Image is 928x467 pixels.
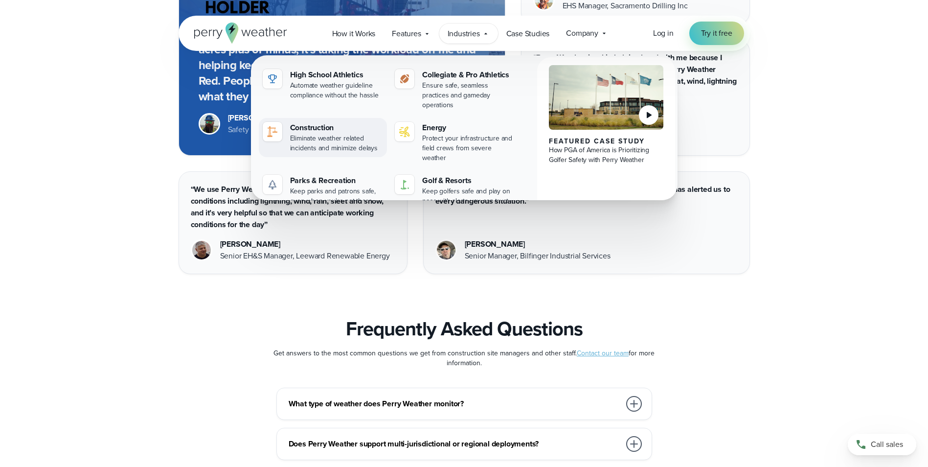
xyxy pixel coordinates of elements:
a: Construction Eliminate weather related incidents and minimize delays [259,118,387,157]
a: Parks & Recreation Keep parks and patrons safe, even when you're not there [259,171,387,210]
div: Keep parks and patrons safe, even when you're not there [290,187,384,206]
div: Collegiate & Pro Athletics [422,69,516,81]
a: High School Athletics Automate weather guideline compliance without the hassle [259,65,387,104]
img: PGA of America, Frisco Campus [549,65,664,130]
h3: Frequently Asked Questions [346,317,583,341]
img: noun-crane-7630938-1@2x.svg [267,126,278,138]
a: How it Works [324,23,384,44]
span: Try it free [701,27,732,39]
div: Keep golfers safe and play on pace with alerts you can trust [422,187,516,206]
span: Case Studies [506,28,550,40]
div: How PGA of America is Prioritizing Golfer Safety with Perry Weather [549,145,664,165]
div: Featured Case Study [549,138,664,145]
div: [PERSON_NAME] [228,112,348,124]
img: proathletics-icon@2x-1.svg [399,73,410,85]
h3: Does Perry Weather support multi-jurisdictional or regional deployments? [289,438,620,450]
a: Call sales [848,434,916,455]
p: “Perry Weather is a big helping hand with me because I don’t have to worry about the weather. Per... [533,52,738,99]
div: Senior EH&S Manager, Leeward Renewable Energy [220,250,390,262]
div: Energy [422,122,516,134]
img: highschool-icon.svg [267,73,278,85]
div: High School Athletics [290,69,384,81]
span: How it Works [332,28,376,40]
div: Eliminate weather related incidents and minimize delays [290,134,384,153]
span: Call sales [871,439,903,450]
div: Golf & Resorts [422,175,516,187]
a: Try it free [689,22,744,45]
span: Features [392,28,421,40]
div: Senior Manager, Bilfinger Industrial Services [465,250,611,262]
img: parks-icon-grey.svg [267,179,278,190]
a: Contact our team [577,348,629,358]
div: [PERSON_NAME] [465,238,611,250]
div: Ensure safe, seamless practices and gameday operations [422,81,516,110]
a: PGA of America, Frisco Campus Featured Case Study How PGA of America is Prioritizing Golfer Safet... [537,57,676,218]
p: Get answers to the most common questions we get from construction site managers and other staff. ... [269,349,660,368]
img: Juan Marquez Headshot [192,241,211,259]
div: [PERSON_NAME] [220,238,390,250]
img: Merco Chantres Headshot [200,115,219,133]
div: Protect your infrastructure and field crews from severe weather [422,134,516,163]
a: Case Studies [498,23,558,44]
a: Collegiate & Pro Athletics Ensure safe, seamless practices and gameday operations [391,65,520,114]
p: “Having a Perry Weather on a project of this size, 161 acres plus or minus, it’s taking the workl... [199,26,485,104]
span: Industries [448,28,480,40]
div: Construction [290,122,384,134]
div: Safety Director, Holder Construction [228,124,348,136]
div: Parks & Recreation [290,175,384,187]
a: Log in [653,27,674,39]
div: Automate weather guideline compliance without the hassle [290,81,384,100]
img: golf-iconV2.svg [399,179,410,190]
img: energy-icon@2x-1.svg [399,126,410,138]
h3: What type of weather does Perry Weather monitor? [289,398,620,410]
a: Golf & Resorts Keep golfers safe and play on pace with alerts you can trust [391,171,520,210]
img: Jason Chelette Headshot Photo [437,241,455,259]
a: Energy Protect your infrastructure and field crews from severe weather [391,118,520,167]
p: “We use Perry Weather to monitor for various weather conditions including lightning, wind, rain, ... [191,184,395,231]
span: Company [566,27,598,39]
